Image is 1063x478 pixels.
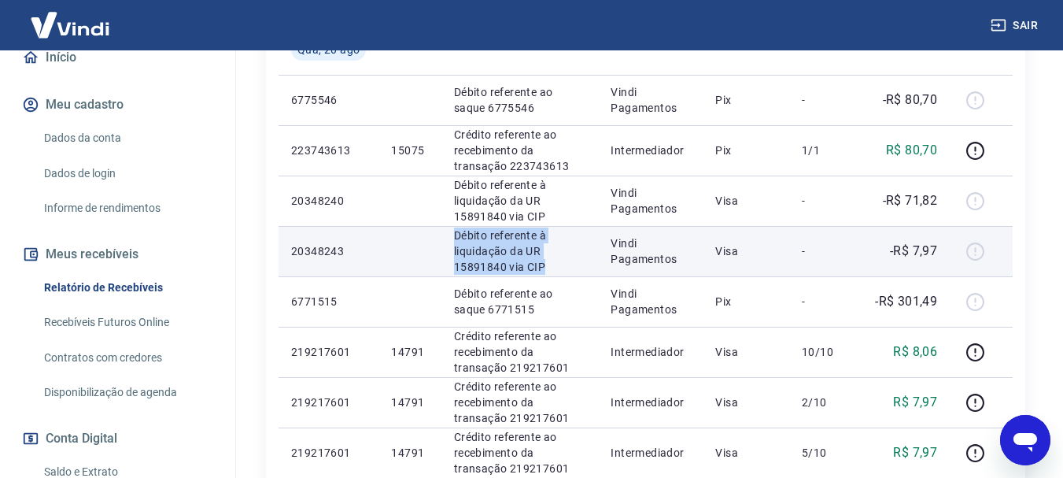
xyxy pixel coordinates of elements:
[291,294,366,309] p: 6771515
[291,243,366,259] p: 20348243
[802,92,848,108] p: -
[38,192,216,224] a: Informe de rendimentos
[715,92,777,108] p: Pix
[454,177,586,224] p: Débito referente à liquidação da UR 15891840 via CIP
[893,443,937,462] p: R$ 7,97
[391,143,428,158] p: 15075
[611,344,690,360] p: Intermediador
[454,429,586,476] p: Crédito referente ao recebimento da transação 219217601
[802,294,848,309] p: -
[391,344,428,360] p: 14791
[893,393,937,412] p: R$ 7,97
[715,294,777,309] p: Pix
[715,344,777,360] p: Visa
[38,122,216,154] a: Dados da conta
[391,395,428,410] p: 14791
[893,343,937,361] p: R$ 8,06
[291,344,366,360] p: 219217601
[715,143,777,158] p: Pix
[19,1,121,49] img: Vindi
[454,379,586,426] p: Crédito referente ao recebimento da transação 219217601
[38,272,216,304] a: Relatório de Recebíveis
[611,143,690,158] p: Intermediador
[19,40,216,75] a: Início
[454,127,586,174] p: Crédito referente ao recebimento da transação 223743613
[391,445,428,461] p: 14791
[883,91,938,109] p: -R$ 80,70
[611,185,690,217] p: Vindi Pagamentos
[715,395,777,410] p: Visa
[883,191,938,210] p: -R$ 71,82
[291,193,366,209] p: 20348240
[454,328,586,376] p: Crédito referente ao recebimento da transação 219217601
[38,306,216,339] a: Recebíveis Futuros Online
[802,243,848,259] p: -
[611,235,690,267] p: Vindi Pagamentos
[19,421,216,456] button: Conta Digital
[875,292,937,311] p: -R$ 301,49
[19,237,216,272] button: Meus recebíveis
[38,376,216,409] a: Disponibilização de agenda
[611,84,690,116] p: Vindi Pagamentos
[715,243,777,259] p: Visa
[291,143,366,158] p: 223743613
[454,286,586,317] p: Débito referente ao saque 6771515
[802,445,848,461] p: 5/10
[890,242,937,261] p: -R$ 7,97
[802,395,848,410] p: 2/10
[38,157,216,190] a: Dados de login
[19,87,216,122] button: Meu cadastro
[802,193,848,209] p: -
[802,344,848,360] p: 10/10
[291,92,366,108] p: 6775546
[1000,415,1050,465] iframe: Botão para abrir a janela de mensagens
[454,228,586,275] p: Débito referente à liquidação da UR 15891840 via CIP
[291,395,366,410] p: 219217601
[886,141,937,160] p: R$ 80,70
[715,445,777,461] p: Visa
[987,11,1044,40] button: Sair
[611,445,690,461] p: Intermediador
[454,84,586,116] p: Débito referente ao saque 6775546
[291,445,366,461] p: 219217601
[715,193,777,209] p: Visa
[611,286,690,317] p: Vindi Pagamentos
[802,143,848,158] p: 1/1
[611,395,690,410] p: Intermediador
[38,342,216,374] a: Contratos com credores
